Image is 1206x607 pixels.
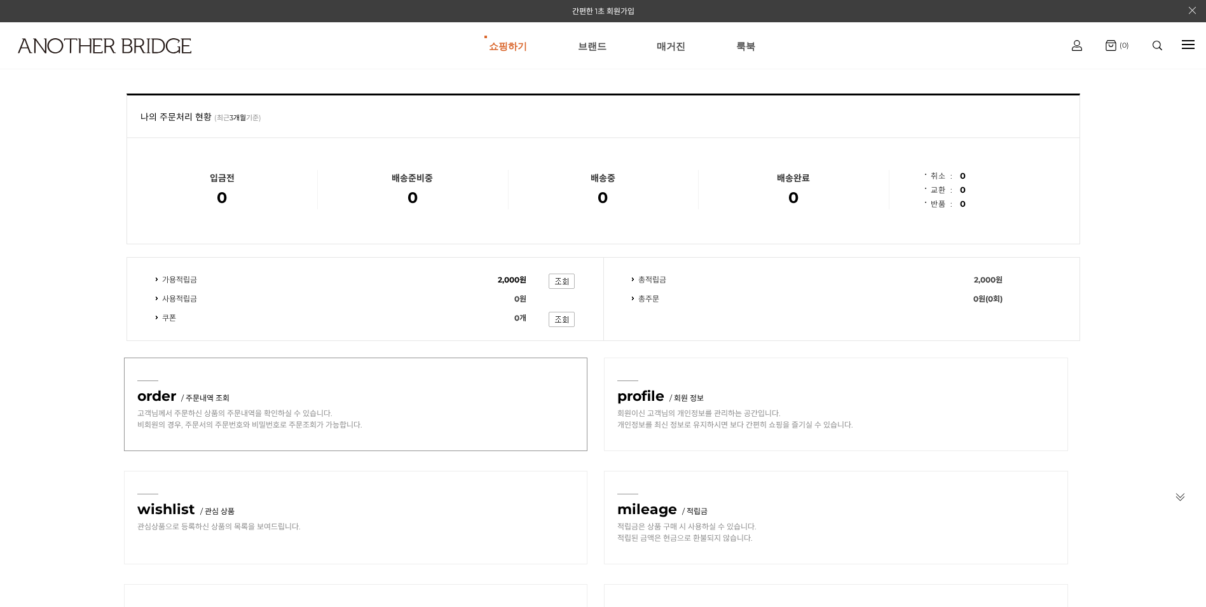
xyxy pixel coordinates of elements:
[1106,40,1116,51] img: cart
[572,6,634,16] a: 간편한 1초 회원가입
[799,293,1009,305] strong: ( 회)
[508,171,699,184] strong: 배송중
[549,274,575,289] img: 조회
[230,113,246,122] em: 3개월
[931,171,952,181] strong: 취소 :
[1106,40,1129,51] a: (0)
[957,185,966,195] a: 0
[317,171,508,184] strong: 배송준비중
[408,188,418,207] a: 0
[217,188,227,207] a: 0
[736,23,755,69] a: 룩북
[598,188,608,207] a: 0
[617,408,853,429] a: 회원이신 고객님의 개인정보를 관리하는 공간입니다.개인정보를 최신 정보로 유지하시면 보다 간편히 쇼핑을 즐기실 수 있습니다.
[489,23,527,69] a: 쇼핑하기
[137,501,200,518] strong: wishlist
[960,185,966,195] span: 0
[1116,41,1129,50] span: (0)
[617,393,704,403] a: profile/ 회원 정보
[514,313,519,323] span: 0
[519,313,526,323] span: 개
[788,188,798,207] a: 0
[931,185,952,195] strong: 교환 :
[632,274,800,286] strong: 총적립금
[6,38,188,85] a: logo
[960,199,966,209] span: 0
[957,199,966,209] a: 0
[137,408,362,429] a: 고객님께서 주문하신 상품의 주문내역을 확인하실 수 있습니다.비회원의 경우, 주문서의 주문번호와 비밀번호로 주문조회가 가능합니다.
[127,171,318,184] strong: 입금전
[137,387,181,405] strong: order
[137,506,235,516] a: wishlist/ 관심 상품
[698,171,889,184] strong: 배송완료
[156,274,324,286] strong: 가용적립금
[1072,40,1082,51] img: cart
[974,275,1003,284] span: 2,000원
[140,110,1066,123] h3: 나의 주문처리 현황
[617,501,682,518] strong: mileage
[988,294,993,303] span: 0
[960,171,966,181] span: 0
[578,23,606,69] a: 브랜드
[1153,41,1162,50] img: search
[632,293,800,305] strong: 총주문
[957,171,966,181] a: 0
[212,113,261,122] span: (최근 기준)
[137,393,230,403] a: order/ 주문내역 조회
[137,522,301,531] a: 관심상품으로 등록하신 상품의 목록을 보여드립니다.
[18,38,191,53] img: logo
[931,199,952,209] strong: 반품 :
[156,312,324,324] strong: 쿠폰
[973,294,985,303] span: 0원
[549,312,575,327] img: 조회
[657,23,685,69] a: 매거진
[514,294,526,303] span: 0원
[156,293,324,305] strong: 사용적립금
[617,387,669,405] strong: profile
[498,275,526,284] span: 2,000원
[617,522,757,543] a: 적립금은 상품 구매 시 사용하실 수 있습니다.적립된 금액은 현금으로 환불되지 않습니다.
[617,506,708,516] a: mileage/ 적립금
